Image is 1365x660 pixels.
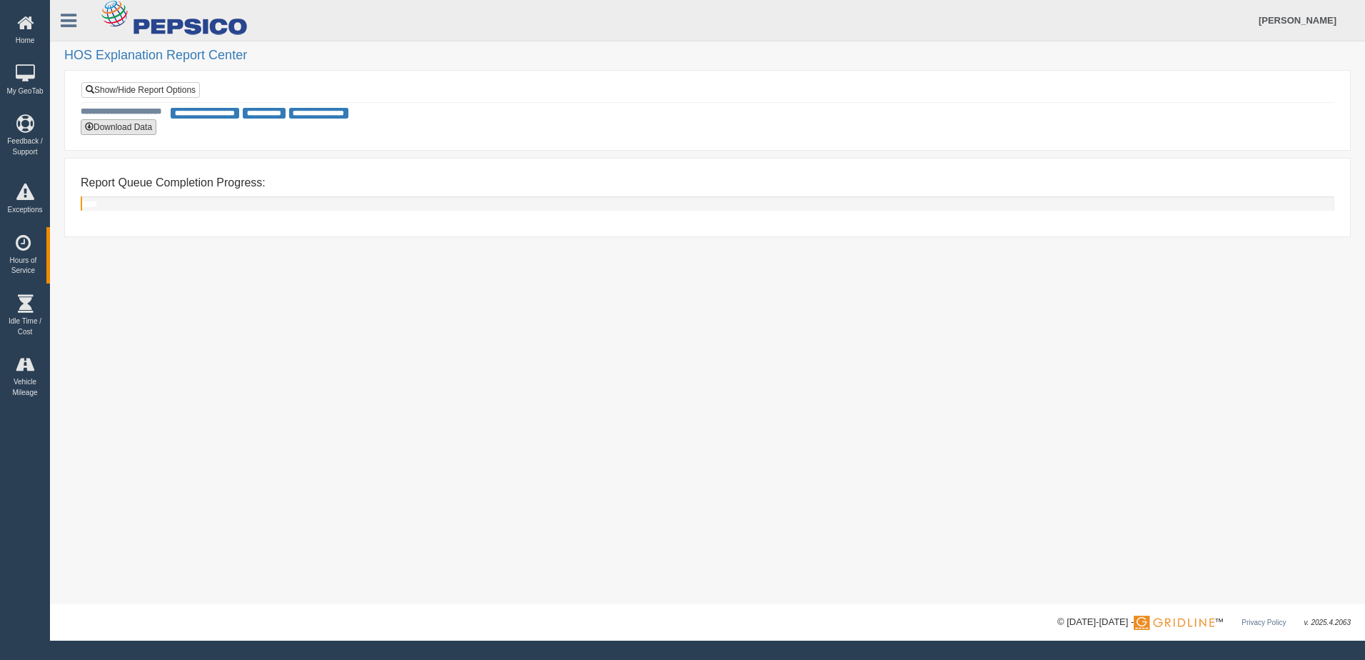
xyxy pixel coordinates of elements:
[81,176,1334,189] h4: Report Queue Completion Progress:
[1057,615,1351,630] div: © [DATE]-[DATE] - ™
[1241,619,1286,626] a: Privacy Policy
[1304,619,1351,626] span: v. 2025.4.2063
[81,119,156,135] button: Download Data
[1134,616,1214,630] img: Gridline
[81,82,200,98] a: Show/Hide Report Options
